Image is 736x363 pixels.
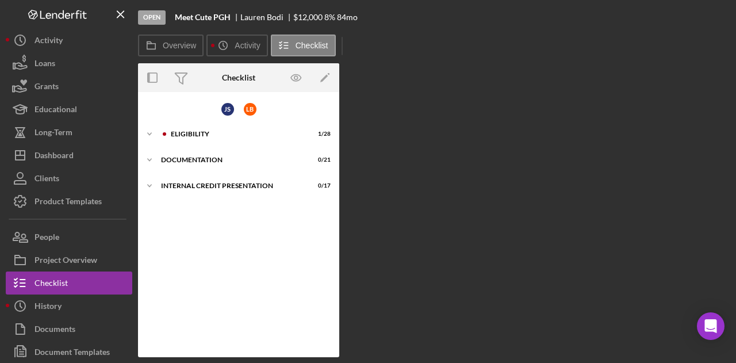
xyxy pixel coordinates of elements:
b: Meet Cute PGH [175,13,231,22]
div: documentation [161,156,302,163]
div: 8 % [324,13,335,22]
label: Checklist [296,41,328,50]
div: Checklist [34,272,68,297]
button: Long-Term [6,121,132,144]
div: History [34,295,62,320]
button: Educational [6,98,132,121]
div: Documents [34,318,75,343]
button: Documents [6,318,132,341]
span: $12,000 [293,12,323,22]
label: Overview [163,41,196,50]
button: Grants [6,75,132,98]
button: Checklist [271,35,336,56]
div: People [34,226,59,251]
div: Clients [34,167,59,193]
button: Product Templates [6,190,132,213]
div: Educational [34,98,77,124]
button: Overview [138,35,204,56]
div: L B [244,103,256,116]
div: Long-Term [34,121,72,147]
button: Clients [6,167,132,190]
div: 0 / 21 [310,156,331,163]
div: Activity [34,29,63,55]
div: Internal Credit Presentation [161,182,302,189]
button: History [6,295,132,318]
div: Dashboard [34,144,74,170]
button: Activity [206,35,267,56]
div: 1 / 28 [310,131,331,137]
div: Loans [34,52,55,78]
div: 84 mo [337,13,358,22]
button: Project Overview [6,249,132,272]
div: Grants [34,75,59,101]
button: People [6,226,132,249]
div: 0 / 17 [310,182,331,189]
button: Checklist [6,272,132,295]
button: Activity [6,29,132,52]
div: Checklist [222,73,255,82]
div: Lauren Bodi [240,13,293,22]
button: Loans [6,52,132,75]
div: Eligibility [171,131,302,137]
div: Open Intercom Messenger [697,312,724,340]
div: Product Templates [34,190,102,216]
label: Activity [235,41,260,50]
div: Open [138,10,166,25]
div: Project Overview [34,249,97,274]
div: J S [221,103,234,116]
button: Dashboard [6,144,132,167]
